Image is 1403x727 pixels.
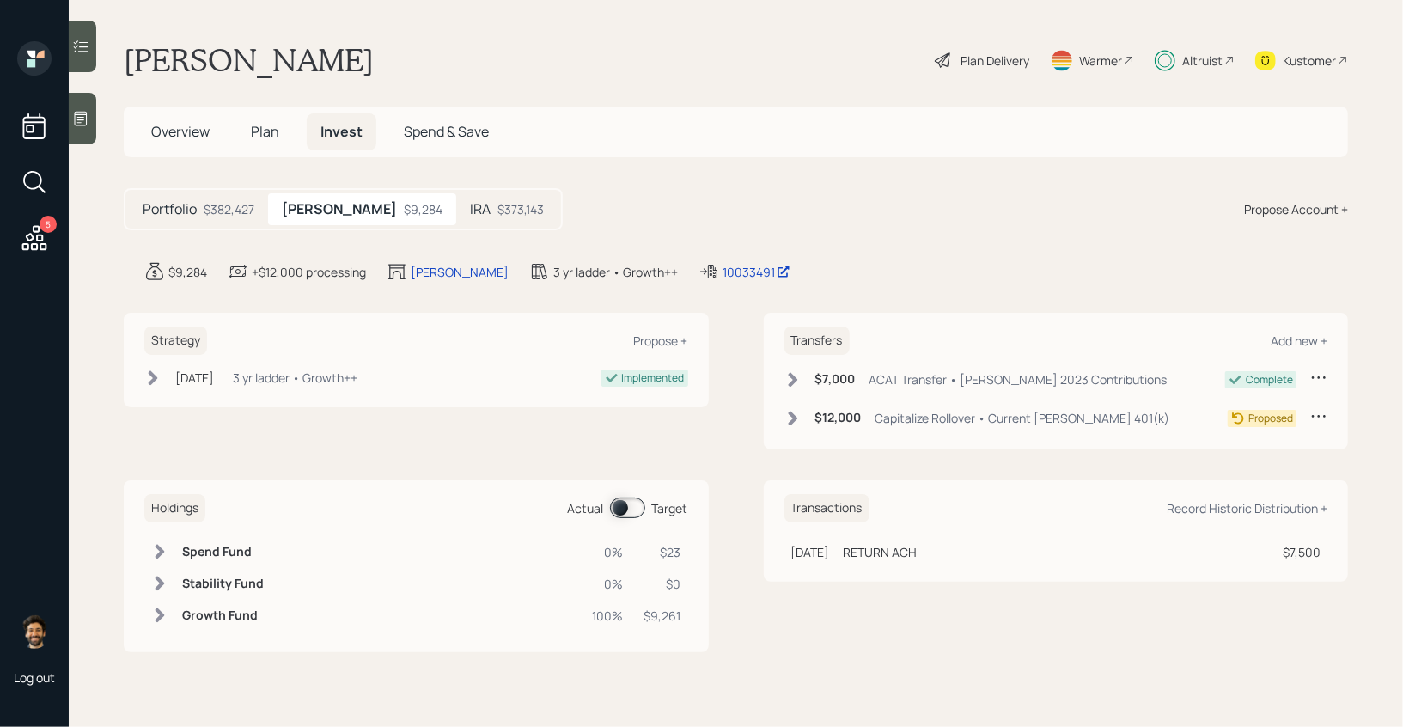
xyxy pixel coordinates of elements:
h6: $12,000 [815,411,862,425]
div: 3 yr ladder • Growth++ [233,369,357,387]
div: 10033491 [723,263,790,281]
div: +$12,000 processing [252,263,366,281]
div: [DATE] [175,369,214,387]
div: $373,143 [497,200,544,218]
div: 0% [593,543,624,561]
span: Invest [320,122,363,141]
h5: [PERSON_NAME] [282,201,397,217]
div: RETURN ACH [844,543,918,561]
h6: Transactions [784,494,869,522]
div: Plan Delivery [961,52,1029,70]
h6: Spend Fund [182,545,264,559]
div: $7,500 [1283,543,1321,561]
div: Implemented [622,370,685,386]
div: ACAT Transfer • [PERSON_NAME] 2023 Contributions [869,370,1168,388]
div: 100% [593,607,624,625]
div: Kustomer [1283,52,1336,70]
div: $382,427 [204,200,254,218]
span: Overview [151,122,210,141]
h6: Transfers [784,327,850,355]
div: $9,261 [644,607,681,625]
div: [PERSON_NAME] [411,263,509,281]
h5: IRA [470,201,491,217]
h6: Growth Fund [182,608,264,623]
div: Add new + [1271,333,1327,349]
h5: Portfolio [143,201,197,217]
div: $23 [644,543,681,561]
div: Proposed [1248,411,1293,426]
img: eric-schwartz-headshot.png [17,614,52,649]
h6: $7,000 [815,372,856,387]
div: $9,284 [168,263,207,281]
div: $9,284 [404,200,442,218]
div: Propose + [634,333,688,349]
div: 5 [40,216,57,233]
div: 3 yr ladder • Growth++ [553,263,678,281]
h6: Holdings [144,494,205,522]
div: [DATE] [791,543,830,561]
h6: Stability Fund [182,577,264,591]
span: Plan [251,122,279,141]
div: 0% [593,575,624,593]
div: Capitalize Rollover • Current [PERSON_NAME] 401(k) [875,409,1170,427]
div: Complete [1246,372,1293,388]
h1: [PERSON_NAME] [124,41,374,79]
div: Warmer [1079,52,1122,70]
span: Spend & Save [404,122,489,141]
div: Log out [14,669,55,686]
div: Propose Account + [1244,200,1348,218]
div: Record Historic Distribution + [1167,500,1327,516]
div: Actual [568,499,604,517]
div: $0 [644,575,681,593]
div: Target [652,499,688,517]
h6: Strategy [144,327,207,355]
div: Altruist [1182,52,1223,70]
